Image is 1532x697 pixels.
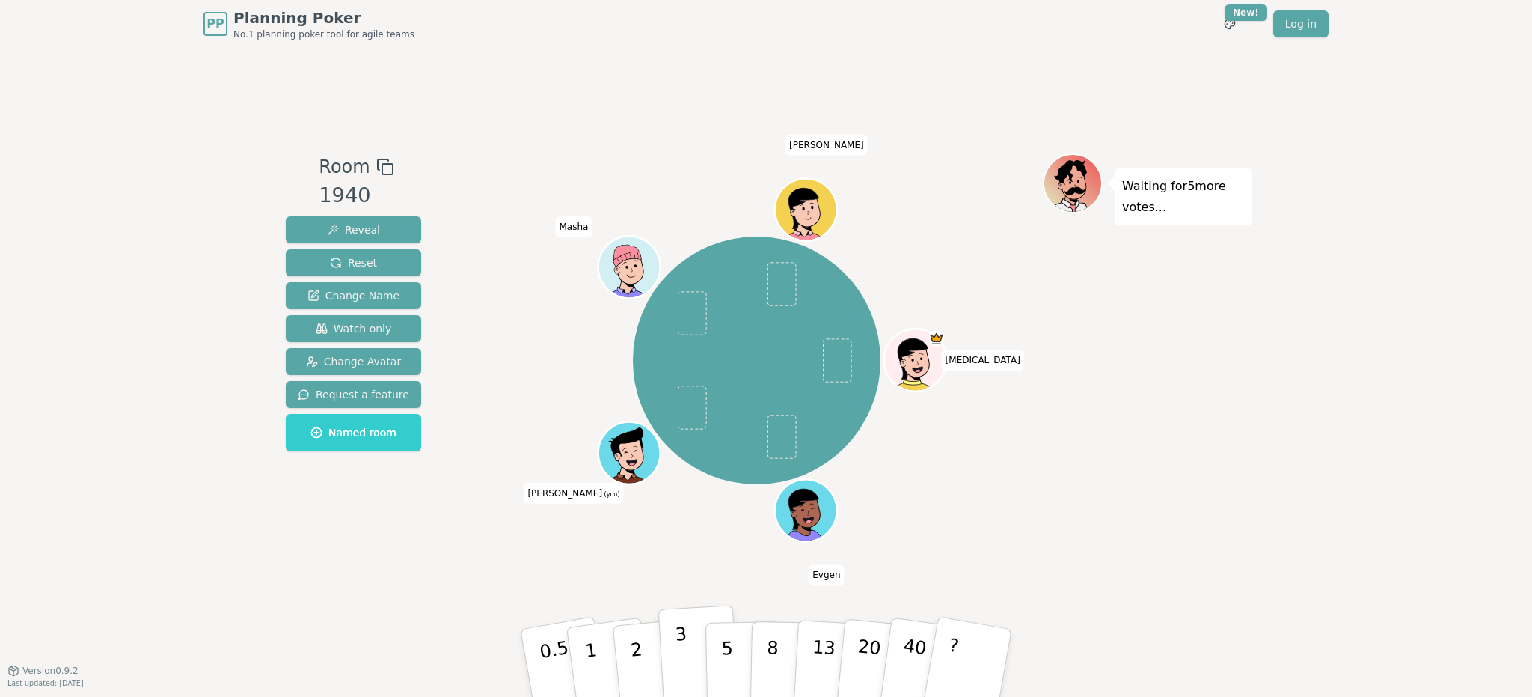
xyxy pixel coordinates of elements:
[286,414,421,451] button: Named room
[316,321,392,336] span: Watch only
[809,565,844,586] span: Click to change your name
[203,7,414,40] a: PPPlanning PokerNo.1 planning poker tool for agile teams
[233,28,414,40] span: No.1 planning poker tool for agile teams
[298,387,409,402] span: Request a feature
[602,491,620,498] span: (you)
[327,222,380,237] span: Reveal
[1225,4,1267,21] div: New!
[600,424,658,482] button: Click to change your avatar
[7,665,79,677] button: Version0.9.2
[556,217,592,238] span: Click to change your name
[286,348,421,375] button: Change Avatar
[286,249,421,276] button: Reset
[22,665,79,677] span: Version 0.9.2
[310,425,396,440] span: Named room
[942,350,1024,371] span: Click to change your name
[286,315,421,342] button: Watch only
[306,354,402,369] span: Change Avatar
[307,288,399,303] span: Change Name
[206,15,224,33] span: PP
[524,483,623,504] span: Click to change your name
[1216,10,1243,37] button: New!
[1122,176,1245,218] p: Waiting for 5 more votes...
[785,135,868,156] span: Click to change your name
[7,679,84,687] span: Last updated: [DATE]
[319,153,370,180] span: Room
[319,180,393,211] div: 1940
[286,216,421,243] button: Reveal
[928,331,944,347] span: nikita is the host
[330,255,377,270] span: Reset
[1273,10,1329,37] a: Log in
[286,381,421,408] button: Request a feature
[286,282,421,309] button: Change Name
[233,7,414,28] span: Planning Poker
